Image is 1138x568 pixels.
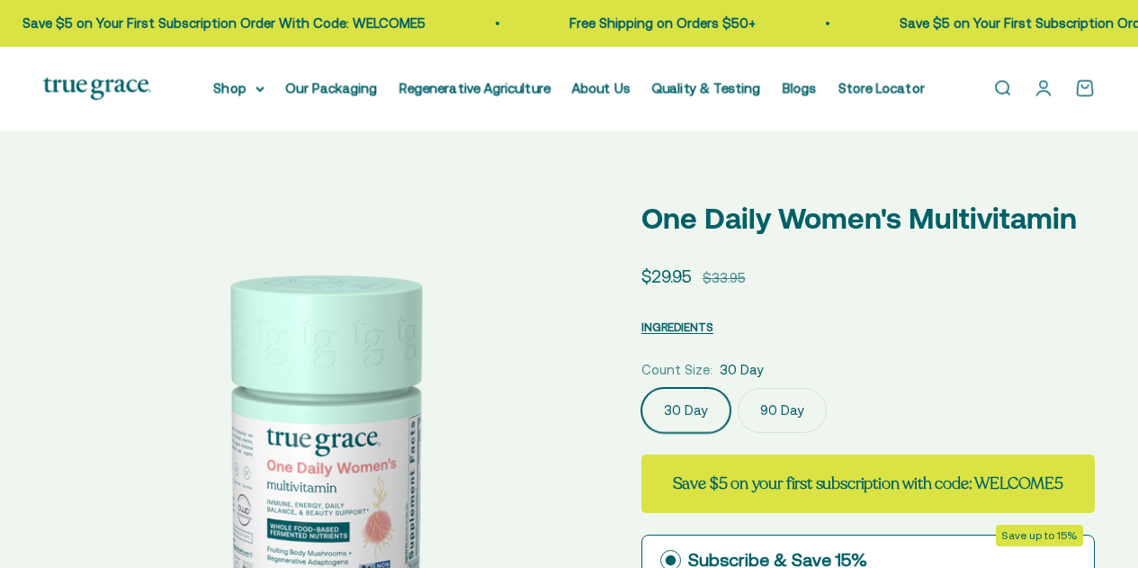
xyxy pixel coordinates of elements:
a: Our Packaging [286,80,378,95]
span: 30 Day [720,359,764,381]
a: About Us [572,80,631,95]
legend: Count Size: [641,359,712,381]
span: INGREDIENTS [641,320,713,334]
p: Save $5 on Your First Subscription Order With Code: WELCOME5 [19,13,422,34]
strong: Save $5 on your first subscription with code: WELCOME5 [673,473,1063,494]
a: Quality & Testing [652,80,761,95]
a: Free Shipping on Orders $50+ [566,15,752,31]
compare-at-price: $33.95 [703,267,746,289]
a: Blogs [783,80,817,95]
p: One Daily Women's Multivitamin [641,195,1095,241]
a: Store Locator [838,80,925,95]
sale-price: $29.95 [641,263,692,290]
a: Regenerative Agriculture [399,80,551,95]
button: INGREDIENTS [641,316,713,338]
summary: Shop [214,77,264,99]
